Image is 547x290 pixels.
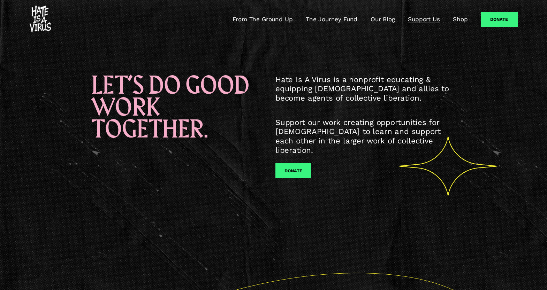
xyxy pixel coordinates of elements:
a: Donate [481,12,517,27]
button: DONATE [275,163,311,178]
span: Hate Is A Virus is a nonprofit educating & equipping [DEMOGRAPHIC_DATA] and allies to become agen... [275,75,452,102]
img: #HATEISAVIRUS [30,6,51,33]
a: Shop [453,15,468,24]
span: Support our work creating opportunities for [DEMOGRAPHIC_DATA] to learn and support each other in... [275,118,443,155]
a: Support Us [408,15,440,24]
a: Our Blog [371,15,395,24]
a: The Journey Fund [306,15,357,24]
a: From The Ground Up [233,15,293,24]
span: LET’S DO GOOD WORK TOGETHER. [91,70,253,146]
